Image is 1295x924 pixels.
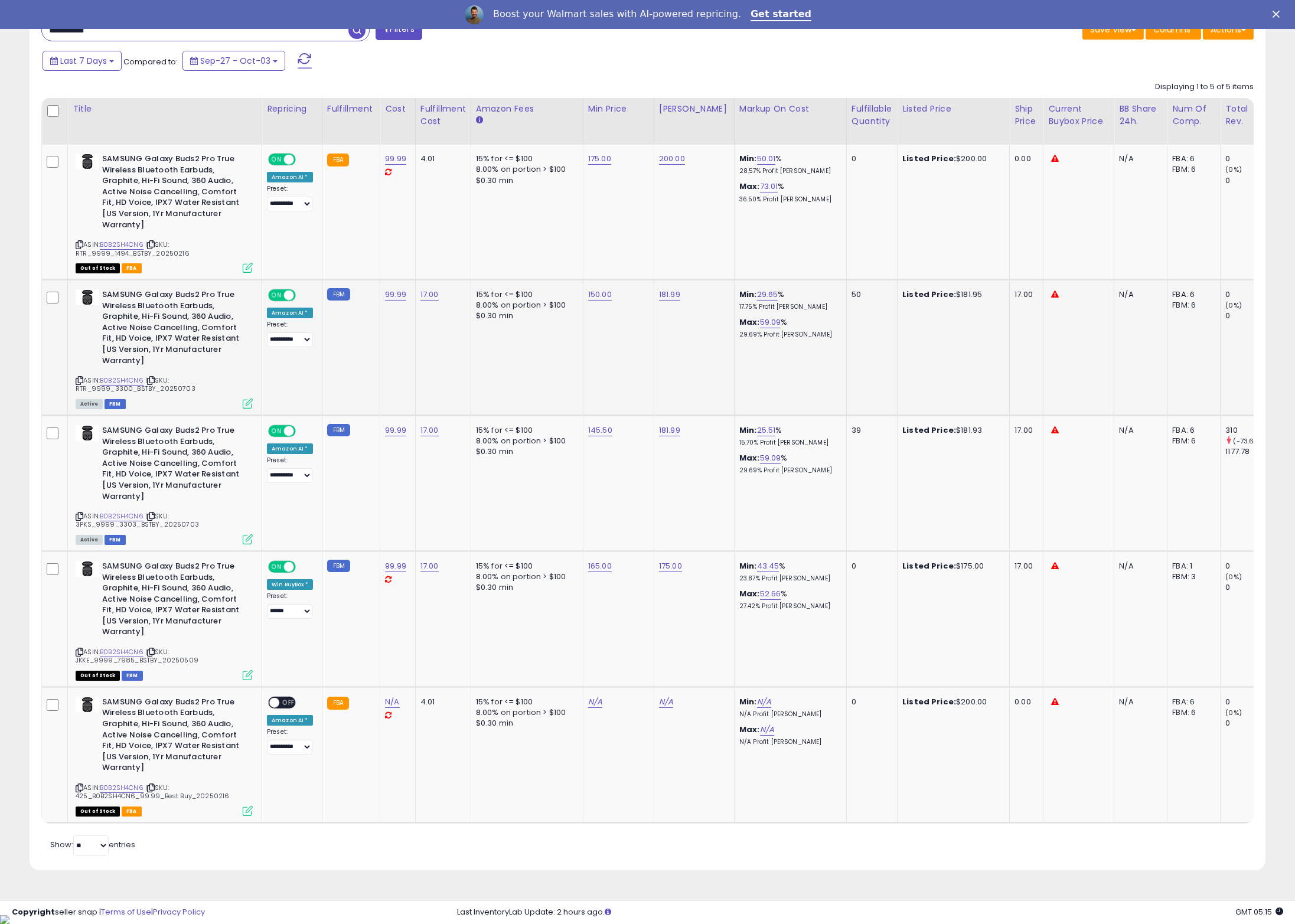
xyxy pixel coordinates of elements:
div: 0 [852,697,888,707]
div: 4.01 [420,154,462,164]
b: Max: [739,181,760,192]
div: 0.00 [1015,154,1034,164]
div: 0 [1225,582,1273,593]
a: 175.00 [588,153,611,165]
b: Min: [739,560,757,572]
span: ON [269,155,284,165]
div: N/A [1119,154,1158,164]
p: 28.57% Profit [PERSON_NAME] [739,167,837,175]
span: FBM [105,535,126,545]
div: 8.00% on portion > $100 [476,572,574,582]
div: 15% for <= $100 [476,154,574,164]
div: ASIN: [76,289,253,407]
a: 175.00 [659,560,682,572]
b: Min: [739,153,757,164]
div: 0 [1225,718,1273,729]
a: 99.99 [385,289,406,301]
a: 181.99 [659,425,680,436]
div: Preset: [267,185,313,211]
a: N/A [588,696,602,708]
img: 21Y3xVnL0BL._SL40_.jpg [76,425,99,441]
div: Total Rev. [1225,103,1268,128]
b: SAMSUNG Galaxy Buds2 Pro True Wireless Bluetooth Earbuds, Graphite, Hi-Fi Sound, 360 Audio, Activ... [102,289,246,369]
a: 99.99 [385,153,406,165]
b: SAMSUNG Galaxy Buds2 Pro True Wireless Bluetooth Earbuds, Graphite, Hi-Fi Sound, 360 Audio, Activ... [102,154,246,233]
div: $0.30 min [476,175,574,186]
a: B0B2SH4CN6 [100,511,143,521]
div: 0 [852,154,888,164]
div: FBM: 6 [1172,300,1211,311]
img: Profile image for Adrian [465,5,484,24]
div: 17.00 [1015,561,1034,572]
a: 17.00 [420,425,439,436]
small: FBM [327,560,350,572]
span: FBA [122,263,142,273]
div: Last InventoryLab Update: 2 hours ago. [457,907,1283,918]
a: 17.00 [420,289,439,301]
div: Fulfillment Cost [420,103,466,128]
div: 8.00% on portion > $100 [476,300,574,311]
div: FBM: 6 [1172,164,1211,175]
div: 15% for <= $100 [476,697,574,707]
div: Displaying 1 to 5 of 5 items [1155,81,1254,93]
a: 181.99 [659,289,680,301]
small: (-73.68%) [1234,436,1267,446]
span: FBA [122,807,142,817]
a: 17.00 [420,560,439,572]
img: 21Y3xVnL0BL._SL40_.jpg [76,561,99,577]
div: Title [73,103,257,115]
div: ASIN: [76,561,253,679]
b: Min: [739,289,757,300]
div: 4.01 [420,697,462,707]
img: 21Y3xVnL0BL._SL40_.jpg [76,154,99,169]
div: FBM: 6 [1172,436,1211,446]
a: Terms of Use [101,906,151,918]
span: OFF [294,155,313,165]
div: ASIN: [76,425,253,543]
div: N/A [1119,425,1158,436]
div: FBA: 6 [1172,697,1211,707]
a: 50.01 [757,153,776,165]
th: The percentage added to the cost of goods (COGS) that forms the calculator for Min & Max prices. [734,98,846,145]
div: Current Buybox Price [1048,103,1109,128]
small: (0%) [1225,301,1242,310]
div: $200.00 [902,697,1000,707]
small: (0%) [1225,572,1242,582]
div: 0.00 [1015,697,1034,707]
div: 0 [1225,175,1273,186]
div: 15% for <= $100 [476,561,574,572]
small: FBM [327,288,350,301]
a: N/A [659,696,673,708]
button: Filters [376,19,422,40]
a: B0B2SH4CN6 [100,647,143,657]
a: 150.00 [588,289,612,301]
div: % [739,425,837,447]
span: All listings that are currently out of stock and unavailable for purchase on Amazon [76,671,120,681]
span: OFF [294,290,313,301]
div: Preset: [267,321,313,347]
span: | SKU: 425_B0B2SH4CN6_99.99_Best Buy_20250216 [76,783,229,801]
div: $0.30 min [476,311,574,321]
b: SAMSUNG Galaxy Buds2 Pro True Wireless Bluetooth Earbuds, Graphite, Hi-Fi Sound, 360 Audio, Activ... [102,561,246,641]
span: Columns [1153,24,1190,35]
span: All listings currently available for purchase on Amazon [76,535,103,545]
a: 99.99 [385,425,406,436]
span: ON [269,562,284,572]
a: N/A [385,696,399,708]
div: Amazon AI * [267,443,313,454]
button: Save View [1082,19,1144,40]
div: $0.30 min [476,582,574,593]
div: 17.00 [1015,425,1034,436]
div: Repricing [267,103,317,115]
a: 29.65 [757,289,778,301]
div: 17.00 [1015,289,1034,300]
div: Boost your Walmart sales with AI-powered repricing. [493,8,741,20]
div: 50 [852,289,888,300]
span: Show: entries [50,839,135,850]
div: Win BuyBox * [267,579,313,590]
img: 21Y3xVnL0BL._SL40_.jpg [76,289,99,305]
div: 0 [1225,561,1273,572]
p: 36.50% Profit [PERSON_NAME] [739,195,837,204]
button: Actions [1203,19,1254,40]
div: Ship Price [1015,103,1038,128]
